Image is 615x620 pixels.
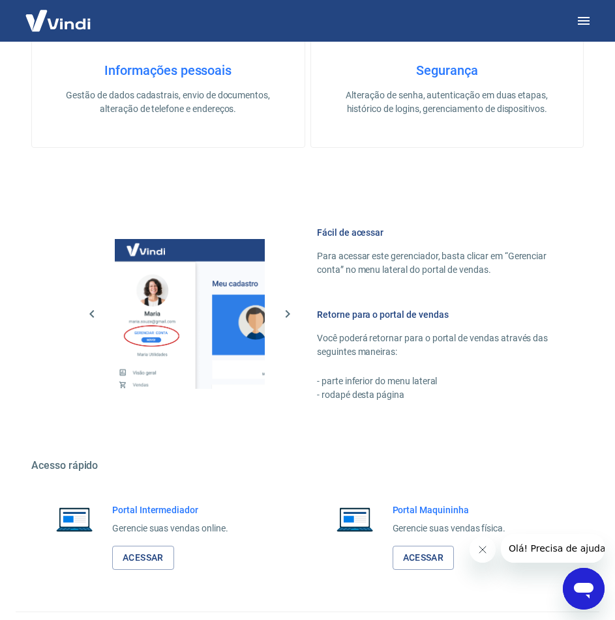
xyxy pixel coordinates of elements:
[393,546,455,570] a: Acessar
[317,308,552,321] h6: Retorne para o portal de vendas
[115,239,265,389] img: Imagem da dashboard mostrando o botão de gerenciar conta na sidebar no lado esquerdo
[332,63,563,78] h4: Segurança
[317,249,552,277] p: Para acessar este gerenciador, basta clicar em “Gerenciar conta” no menu lateral do portal de ven...
[53,89,284,116] p: Gestão de dados cadastrais, envio de documentos, alteração de telefone e endereços.
[332,89,563,116] p: Alteração de senha, autenticação em duas etapas, histórico de logins, gerenciamento de dispositivos.
[501,534,605,563] iframe: Mensagem da empresa
[8,9,110,20] span: Olá! Precisa de ajuda?
[393,503,506,516] h6: Portal Maquininha
[112,546,174,570] a: Acessar
[31,459,584,472] h5: Acesso rápido
[112,522,228,535] p: Gerencie suas vendas online.
[317,388,552,402] p: - rodapé desta página
[47,503,102,535] img: Imagem de um notebook aberto
[393,522,506,535] p: Gerencie suas vendas física.
[563,568,605,610] iframe: Botão para abrir a janela de mensagens
[327,503,382,535] img: Imagem de um notebook aberto
[317,226,552,239] h6: Fácil de acessar
[53,63,284,78] h4: Informações pessoais
[317,331,552,359] p: Você poderá retornar para o portal de vendas através das seguintes maneiras:
[470,537,496,563] iframe: Fechar mensagem
[112,503,228,516] h6: Portal Intermediador
[317,374,552,388] p: - parte inferior do menu lateral
[16,1,100,40] img: Vindi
